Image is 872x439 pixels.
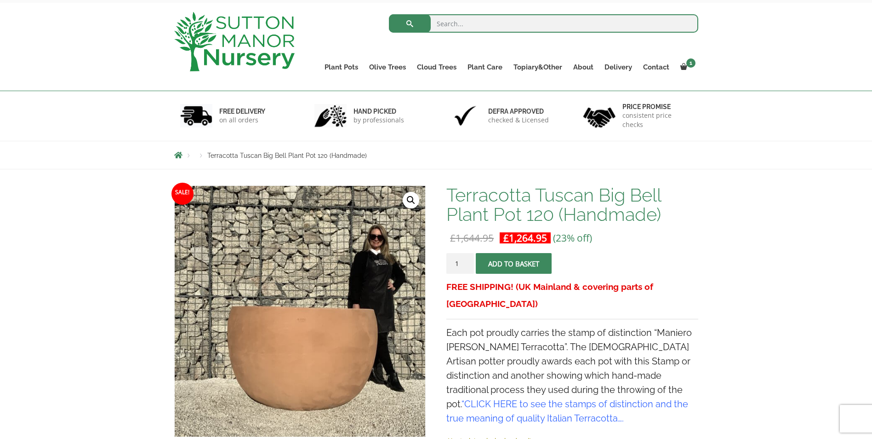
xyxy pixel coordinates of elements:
h6: hand picked [353,107,404,116]
a: Cloud Trees [411,61,462,74]
span: Terracotta Tuscan Big Bell Plant Pot 120 (Handmade) [207,152,367,159]
h1: Terracotta Tuscan Big Bell Plant Pot 120 (Handmade) [446,185,698,224]
a: Contact [638,61,675,74]
span: “ …. [446,399,688,424]
img: logo [174,12,295,71]
span: (23% off) [553,231,592,244]
h6: Defra approved [488,107,549,116]
nav: Breadcrumbs [174,151,698,159]
p: on all orders [219,116,265,125]
span: Each pot proudly carries the stamp of distinction “Maniero [PERSON_NAME] Terracotta”. The [DEMOGR... [446,327,692,424]
bdi: 1,264.95 [503,231,547,244]
img: 2.jpg [314,104,347,127]
h6: Price promise [622,103,692,111]
p: consistent price checks [622,111,692,129]
a: Olive Trees [364,61,411,74]
img: 3.jpg [449,104,481,127]
button: Add to basket [476,253,552,274]
a: Plant Care [462,61,508,74]
a: About [568,61,599,74]
span: 1 [686,58,695,68]
a: View full-screen image gallery [403,192,419,208]
a: Topiary&Other [508,61,568,74]
a: Delivery [599,61,638,74]
img: 1.jpg [180,104,212,127]
h3: FREE SHIPPING! (UK Mainland & covering parts of [GEOGRAPHIC_DATA]) [446,278,698,312]
p: by professionals [353,116,404,125]
a: 1 [675,61,698,74]
a: Plant Pots [319,61,364,74]
input: Product quantity [446,253,474,274]
a: CLICK HERE to see the stamps of distinction and the true meaning of quality Italian Terracotta [446,399,688,424]
span: Sale! [171,183,194,205]
h6: FREE DELIVERY [219,107,265,116]
img: 4.jpg [583,102,616,130]
input: Search... [389,14,698,33]
bdi: 1,644.95 [450,231,494,244]
span: £ [450,231,456,244]
p: checked & Licensed [488,116,549,125]
span: £ [503,231,509,244]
